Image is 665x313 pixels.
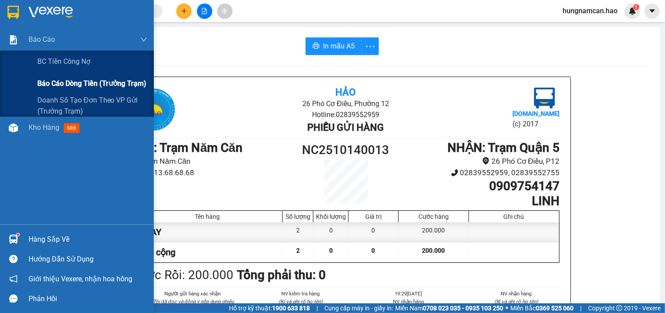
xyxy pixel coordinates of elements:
[140,36,147,43] span: down
[512,118,560,129] li: (c) 2017
[201,8,207,14] span: file-add
[451,169,458,177] span: phone
[423,305,503,312] strong: 0708 023 035 - 0935 103 250
[29,123,59,132] span: Kho hàng
[37,56,91,67] span: BC tiền công nợ
[335,87,356,98] b: Hảo
[556,5,625,16] span: hungnamcan.hao
[351,213,396,220] div: Giá trị
[361,37,379,55] button: more
[399,155,560,167] li: 26 Phó Cơ Điều, P12
[9,123,18,133] img: warehouse-icon
[203,109,488,120] li: Hotline: 02839552959
[82,22,367,33] li: 26 Phó Cơ Điều, Phường 12
[9,235,18,244] img: warehouse-icon
[11,64,122,78] b: GỬI : Trạm Năm Căn
[29,253,147,266] div: Hướng dẫn sử dụng
[401,213,466,220] div: Cước hàng
[471,213,557,220] div: Ghi chú
[399,222,469,242] div: 200.000
[494,298,538,305] i: (Kí và ghi rõ họ tên)
[536,305,574,312] strong: 0369 525 060
[37,78,146,89] span: Báo cáo dòng tiền (trưởng trạm)
[37,95,147,117] span: Doanh số tạo đơn theo VP gửi (trưởng trạm)
[633,4,640,10] sup: 1
[203,98,488,109] li: 26 Phó Cơ Điều, Phường 12
[422,247,445,254] span: 200.000
[29,34,55,45] span: Báo cáo
[482,157,490,165] span: environment
[505,306,508,310] span: ⚪️
[365,298,452,306] li: NV nhận hàng
[448,140,560,155] b: NHẬN : Trạm Quận 5
[132,155,292,167] li: Trạm Năm Căn
[473,290,560,298] li: NV nhận hàng
[399,179,560,194] h1: 0909754147
[580,303,581,313] span: |
[316,303,318,313] span: |
[135,247,176,258] span: Tổng cộng
[229,303,310,313] span: Hỗ trợ kỹ thuật:
[534,88,555,109] img: logo.jpg
[305,37,362,55] button: printerIn mẫu A5
[616,305,622,311] span: copyright
[176,4,192,19] button: plus
[9,35,18,44] img: solution-icon
[279,298,323,305] i: (Kí và ghi rõ họ tên)
[9,275,18,283] span: notification
[257,290,344,298] li: NV kiểm tra hàng
[329,247,333,254] span: 0
[510,303,574,313] span: Miền Bắc
[285,213,311,220] div: Số lượng
[17,233,19,236] sup: 1
[323,41,355,52] span: In mẫu A5
[7,6,19,19] img: logo-vxr
[365,290,452,298] li: 19:29[DATE]
[362,41,378,52] span: more
[29,292,147,306] div: Phản hồi
[132,140,243,155] b: GỬI : Trạm Năm Căn
[149,290,236,298] li: Người gửi hàng xác nhận
[644,4,660,19] button: caret-down
[222,8,228,14] span: aim
[296,247,300,254] span: 2
[399,194,560,209] h1: LINH
[64,123,80,133] span: mới
[132,167,292,179] li: 02913.68.68.68
[237,268,326,282] b: Tổng phải thu: 0
[181,8,187,14] span: plus
[635,4,638,10] span: 1
[283,222,313,242] div: 2
[82,33,367,44] li: Hotline: 02839552959
[29,273,132,284] span: Giới thiệu Vexere, nhận hoa hồng
[197,4,212,19] button: file-add
[512,110,560,117] b: [DOMAIN_NAME]
[135,213,280,220] div: Tên hàng
[9,295,18,303] span: message
[349,222,399,242] div: 0
[307,122,384,133] b: Phiếu gửi hàng
[151,298,234,313] i: (Tôi đã đọc và đồng ý nộp dung phiếu gửi hàng)
[648,7,656,15] span: caret-down
[395,303,503,313] span: Miền Nam
[313,42,320,51] span: printer
[9,255,18,263] span: question-circle
[372,247,375,254] span: 0
[132,265,234,285] div: Cước Rồi : 200.000
[217,4,233,19] button: aim
[133,222,283,242] div: T GIAY
[399,167,560,179] li: 02839552959, 02839552755
[29,233,147,246] div: Hàng sắp về
[292,140,400,160] h1: NC2510140013
[313,222,349,242] div: 0
[11,11,55,55] img: logo.jpg
[629,7,636,15] img: icon-new-feature
[324,303,393,313] span: Cung cấp máy in - giấy in:
[316,213,346,220] div: Khối lượng
[272,305,310,312] strong: 1900 633 818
